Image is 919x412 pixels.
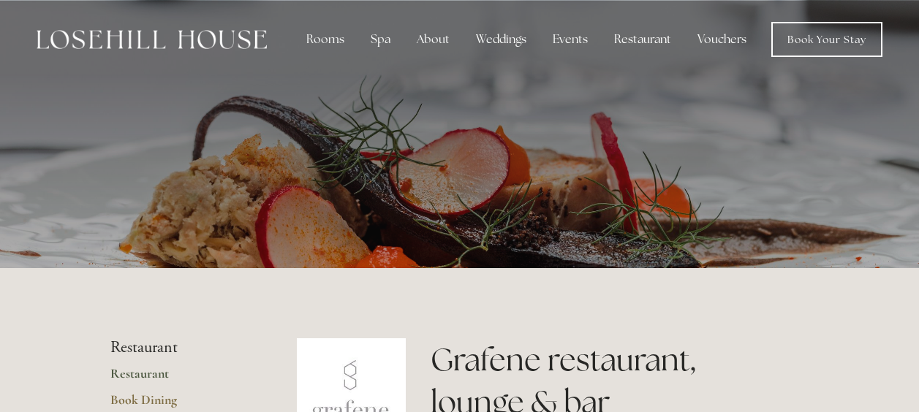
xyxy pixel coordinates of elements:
a: Restaurant [110,365,250,392]
div: Restaurant [602,25,683,54]
div: Spa [359,25,402,54]
a: Book Your Stay [771,22,882,57]
div: Weddings [464,25,538,54]
div: About [405,25,461,54]
div: Rooms [295,25,356,54]
div: Events [541,25,600,54]
img: Losehill House [37,30,267,49]
li: Restaurant [110,338,250,357]
a: Vouchers [686,25,758,54]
